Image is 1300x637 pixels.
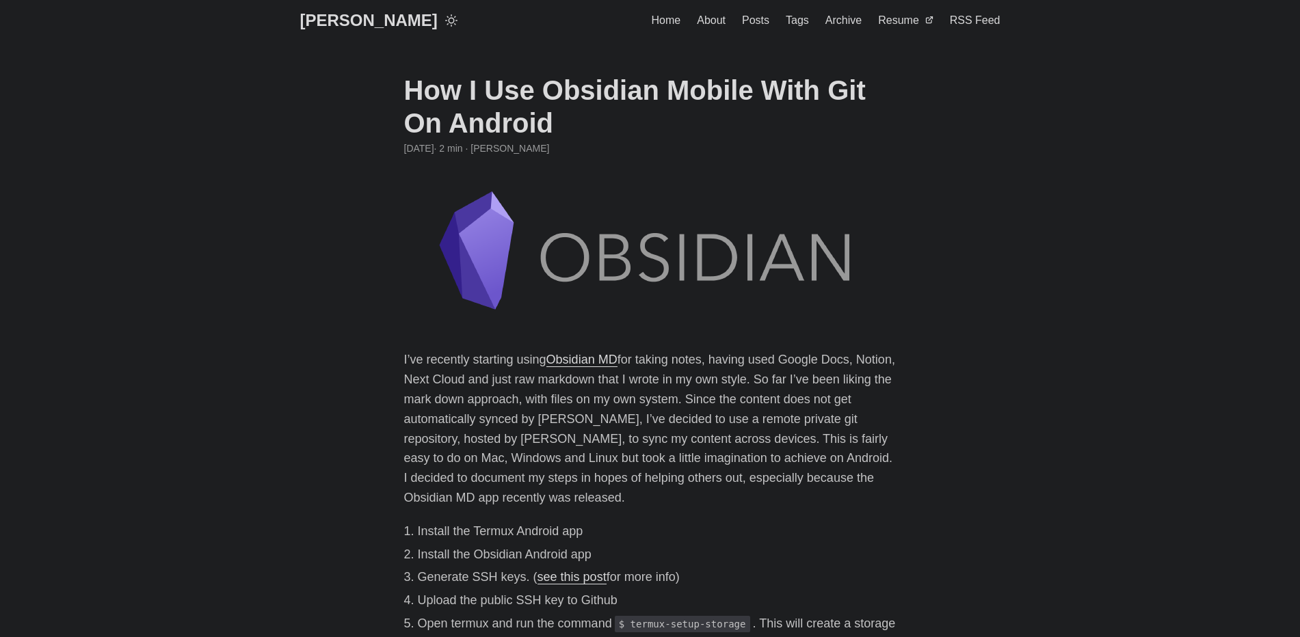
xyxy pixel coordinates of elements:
[697,14,726,26] span: About
[546,353,618,366] a: Obsidian MD
[404,74,897,139] h1: How I Use Obsidian Mobile With Git On Android
[878,14,919,26] span: Resume
[404,141,897,156] div: · 2 min · [PERSON_NAME]
[652,14,681,26] span: Home
[418,591,897,610] li: Upload the public SSH key to Github
[786,14,809,26] span: Tags
[418,567,897,587] li: Generate SSH keys. ( for more info)
[404,350,897,507] p: I’ve recently starting using for taking notes, having used Google Docs, Notion, Next Cloud and ju...
[742,14,769,26] span: Posts
[615,616,750,632] code: $ termux-setup-storage
[538,570,607,584] a: see this post
[418,521,897,541] li: Install the Termux Android app
[418,545,897,565] li: Install the Obsidian Android app
[950,14,1000,26] span: RSS Feed
[404,141,434,156] span: 2021-07-13 00:00:00 +0000 UTC
[825,14,862,26] span: Archive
